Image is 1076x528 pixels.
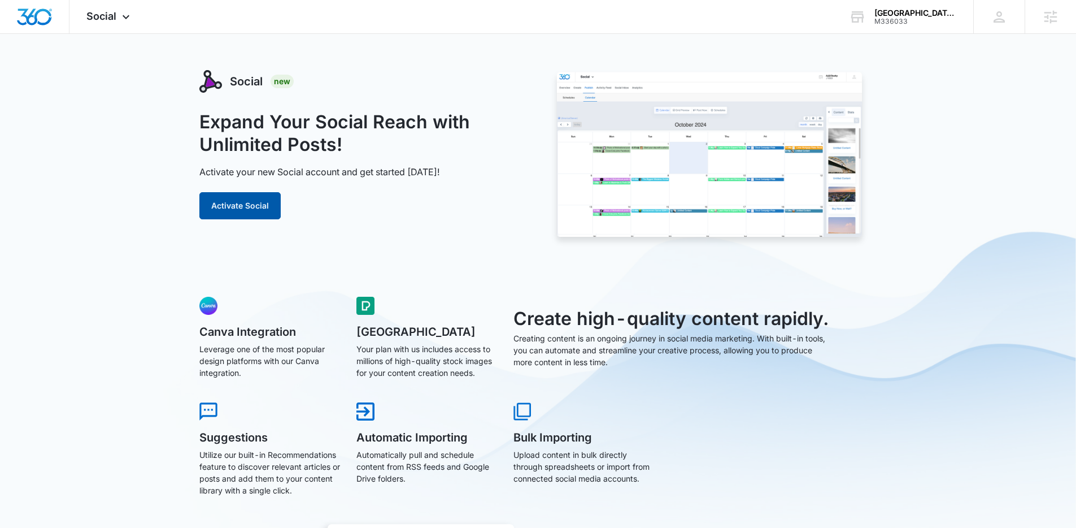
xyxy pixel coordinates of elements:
[513,432,655,443] h5: Bulk Importing
[230,73,263,90] h3: Social
[356,449,498,484] p: Automatically pull and schedule content from RSS feeds and Google Drive folders.
[199,192,281,219] button: Activate Social
[199,326,341,337] h5: Canva Integration
[199,165,440,179] p: Activate your new Social account and get started [DATE]!
[199,449,341,496] p: Utilize our built-in Recommendations feature to discover relevant articles or posts and add them ...
[513,332,831,368] p: Creating content is an ongoing journey in social media marketing. With built-in tools, you can au...
[874,18,957,25] div: account id
[356,432,498,443] h5: Automatic Importing
[356,326,498,337] h5: [GEOGRAPHIC_DATA]
[513,449,655,484] p: Upload content in bulk directly through spreadsheets or import from connected social media accounts.
[513,305,831,332] h3: Create high-quality content rapidly.
[271,75,294,88] div: New
[874,8,957,18] div: account name
[199,111,526,156] h1: Expand Your Social Reach with Unlimited Posts!
[356,343,498,379] p: Your plan with us includes access to millions of high-quality stock images for your content creat...
[199,343,341,379] p: Leverage one of the most popular design platforms with our Canva integration.
[86,10,116,22] span: Social
[199,432,341,443] h5: Suggestions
